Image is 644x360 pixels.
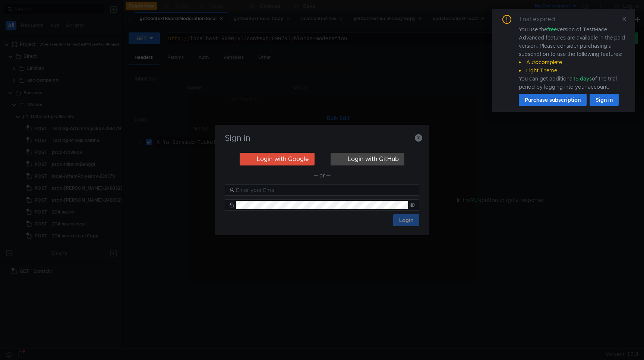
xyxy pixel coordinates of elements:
div: You use the version of TestMace. Advanced features are available in the paid version. Please cons... [519,25,626,91]
div: — or — [225,171,419,180]
div: You can get additional of the trial period by logging into your account. [519,75,626,91]
button: Purchase subscription [519,94,587,106]
div: Trial expired [519,15,564,24]
h3: Sign in [224,134,420,143]
li: Autocomplete [519,58,626,66]
button: Sign in [590,94,619,106]
button: Login with GitHub [331,153,404,165]
button: Login with Google [240,153,315,165]
span: free [547,26,557,33]
li: Light Theme [519,66,626,75]
input: Enter your Email [236,186,415,194]
span: 15 days [574,75,592,82]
